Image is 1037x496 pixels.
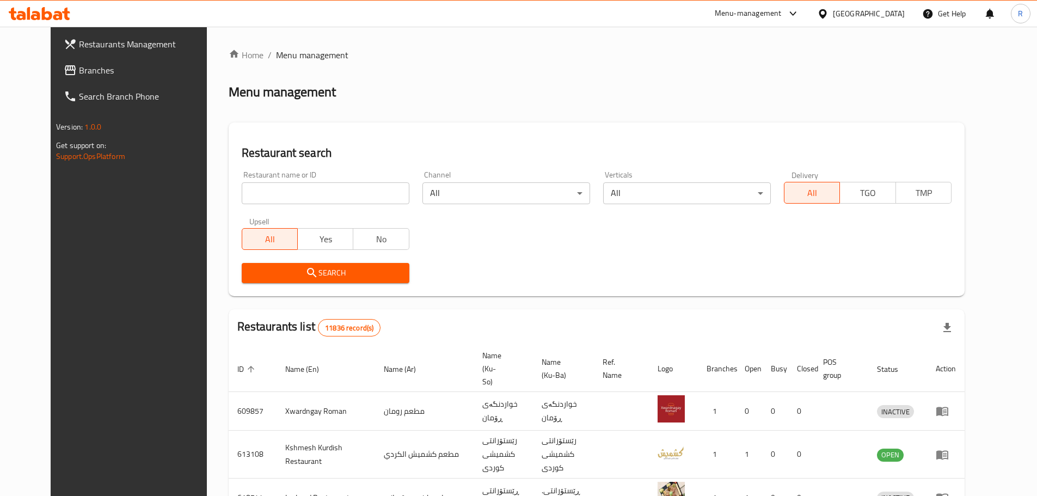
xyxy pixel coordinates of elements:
span: Get support on: [56,138,106,152]
span: Yes [302,231,349,247]
span: ID [237,363,258,376]
span: INACTIVE [877,406,914,418]
th: Closed [788,346,814,392]
div: [GEOGRAPHIC_DATA] [833,8,905,20]
span: Name (Ku-Ba) [542,356,581,382]
td: 0 [762,392,788,431]
span: Search Branch Phone [79,90,215,103]
th: Branches [698,346,736,392]
div: All [422,182,590,204]
span: R [1018,8,1023,20]
div: Export file [934,315,960,341]
td: مطعم رومان [375,392,474,431]
button: TGO [839,182,895,204]
div: Menu [936,448,956,461]
td: رێستۆرانتی کشمیشى كوردى [533,431,594,479]
td: 609857 [229,392,277,431]
label: Upsell [249,217,269,225]
span: TGO [844,185,891,201]
span: Menu management [276,48,348,62]
td: Xwardngay Roman [277,392,375,431]
span: Status [877,363,912,376]
span: TMP [900,185,947,201]
th: Logo [649,346,698,392]
td: 613108 [229,431,277,479]
th: Action [927,346,965,392]
div: OPEN [877,449,904,462]
span: Search [250,266,401,280]
button: Yes [297,228,353,250]
td: رێستۆرانتی کشمیشى كوردى [474,431,533,479]
a: Restaurants Management [55,31,224,57]
button: Search [242,263,409,283]
span: All [789,185,836,201]
span: Name (Ku-So) [482,349,520,388]
div: Total records count [318,319,381,336]
span: 1.0.0 [84,120,101,134]
button: All [784,182,840,204]
span: POS group [823,356,855,382]
td: خواردنگەی ڕۆمان [533,392,594,431]
td: 1 [736,431,762,479]
li: / [268,48,272,62]
span: 11836 record(s) [318,323,380,333]
span: All [247,231,293,247]
div: Menu-management [715,7,782,20]
input: Search for restaurant name or ID.. [242,182,409,204]
h2: Restaurants list [237,319,381,336]
button: No [353,228,409,250]
div: Menu [936,405,956,418]
td: خواردنگەی ڕۆمان [474,392,533,431]
a: Branches [55,57,224,83]
td: 0 [736,392,762,431]
span: Branches [79,64,215,77]
nav: breadcrumb [229,48,965,62]
span: Version: [56,120,83,134]
td: مطعم كشميش الكردي [375,431,474,479]
a: Search Branch Phone [55,83,224,109]
span: Name (En) [285,363,333,376]
h2: Menu management [229,83,336,101]
a: Home [229,48,263,62]
td: 1 [698,392,736,431]
td: 0 [762,431,788,479]
th: Open [736,346,762,392]
th: Busy [762,346,788,392]
img: Xwardngay Roman [658,395,685,422]
button: All [242,228,298,250]
span: Restaurants Management [79,38,215,51]
span: Name (Ar) [384,363,430,376]
div: All [603,182,771,204]
td: 0 [788,431,814,479]
button: TMP [895,182,952,204]
span: OPEN [877,449,904,461]
img: Kshmesh Kurdish Restaurant [658,439,685,466]
td: 1 [698,431,736,479]
a: Support.OpsPlatform [56,149,125,163]
div: INACTIVE [877,405,914,418]
td: 0 [788,392,814,431]
td: Kshmesh Kurdish Restaurant [277,431,375,479]
span: Ref. Name [603,356,636,382]
h2: Restaurant search [242,145,952,161]
span: No [358,231,404,247]
label: Delivery [791,171,819,179]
